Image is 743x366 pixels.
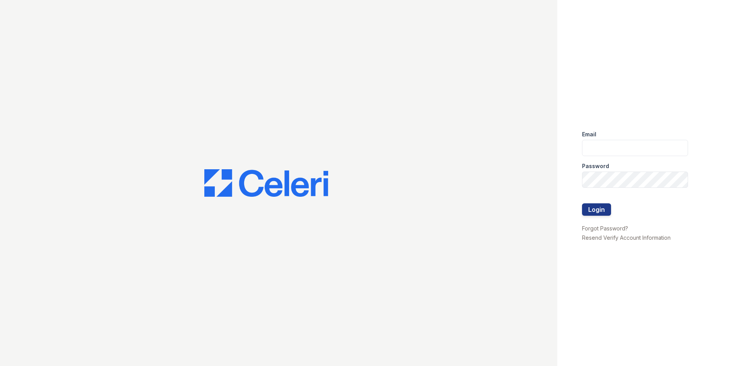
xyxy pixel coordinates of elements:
[582,234,671,241] a: Resend Verify Account Information
[582,225,628,232] a: Forgot Password?
[204,169,328,197] img: CE_Logo_Blue-a8612792a0a2168367f1c8372b55b34899dd931a85d93a1a3d3e32e68fde9ad4.png
[582,131,596,138] label: Email
[582,203,611,216] button: Login
[582,162,609,170] label: Password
